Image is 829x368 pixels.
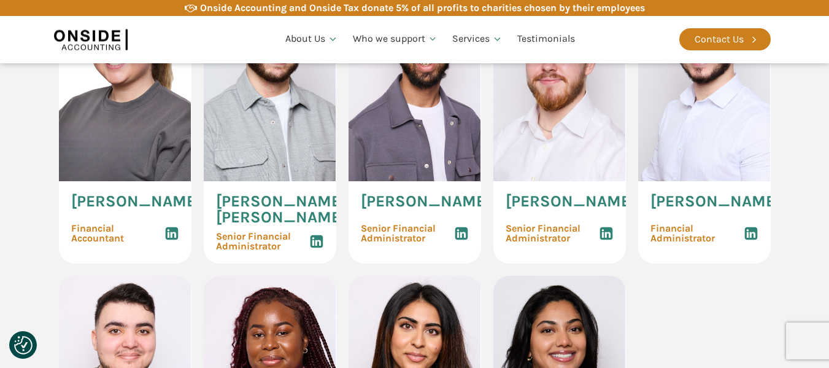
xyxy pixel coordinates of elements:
span: [PERSON_NAME] [650,194,781,209]
span: Financial Accountant [71,224,164,243]
a: Testimonials [510,18,582,60]
span: Senior Financial Administrator [216,232,309,251]
a: Who we support [345,18,445,60]
span: Financial Administrator [650,224,744,243]
span: [PERSON_NAME] [PERSON_NAME] [216,194,346,225]
img: Revisit consent button [14,336,33,354]
span: [PERSON_NAME] [71,194,201,209]
img: Onside Accounting [54,25,128,53]
span: [PERSON_NAME] [361,194,491,209]
span: [PERSON_NAME] [506,194,636,209]
a: Contact Us [679,28,771,50]
span: Senior Financial Administrator [361,224,454,243]
span: Senior Financial Administrator [506,224,599,243]
div: Contact Us [695,31,744,47]
a: Services [445,18,510,60]
a: About Us [278,18,345,60]
button: Consent Preferences [14,336,33,354]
